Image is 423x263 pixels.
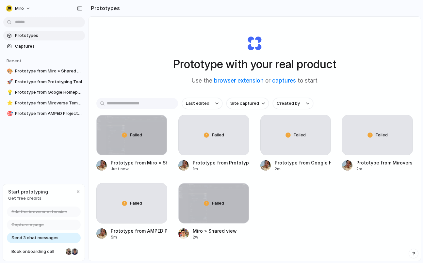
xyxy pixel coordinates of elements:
[6,100,12,106] button: ⭐
[3,3,34,14] button: miro
[275,159,331,166] div: Prototype from Google Homepage
[178,183,249,240] a: Miro » Shared viewFailedMiro » Shared view2w
[130,132,142,138] span: Failed
[15,89,82,96] span: Prototype from Google Homepage
[15,110,82,117] span: Prototype from AMPED Project Tracker
[7,99,11,107] div: ⭐
[342,115,413,172] a: FailedPrototype from Miroverse Templates Gallery2m
[356,159,413,166] div: Prototype from Miroverse Templates Gallery
[96,183,167,240] a: FailedPrototype from AMPED Project Tracker5m
[214,77,264,84] a: browser extension
[212,200,224,207] span: Failed
[6,79,12,85] button: 🚀
[7,78,11,85] div: 🚀
[111,227,167,234] div: Prototype from AMPED Project Tracker
[7,246,81,257] a: Book onboarding call
[6,68,12,74] button: 🎨
[15,43,82,50] span: Captures
[3,41,85,51] a: Captures
[212,132,224,138] span: Failed
[111,159,167,166] div: Prototype from Miro » Shared view
[8,188,48,195] span: Start prototyping
[130,200,142,207] span: Failed
[275,166,331,172] div: 2m
[111,234,167,240] div: 5m
[15,68,82,74] span: Prototype from Miro » Shared view
[71,248,79,255] div: Christian Iacullo
[178,115,249,172] a: FailedPrototype from Prototyping Tool1m
[6,89,12,96] button: 💡
[111,166,167,172] div: Just now
[3,109,85,118] a: 🎯Prototype from AMPED Project Tracker
[88,4,120,12] h2: Prototypes
[96,115,167,172] a: Prototype from Miro » Shared viewFailedPrototype from Miro » Shared viewJust now
[11,222,44,228] span: Capture a page
[273,98,313,109] button: Created by
[192,77,317,85] span: Use the or to start
[15,100,82,106] span: Prototype from Miroverse Templates Gallery
[186,100,209,107] span: Last edited
[3,77,85,87] a: 🚀Prototype from Prototyping Tool
[65,248,73,255] div: Nicole Kubica
[15,5,24,12] span: miro
[15,32,82,39] span: Prototypes
[7,68,11,75] div: 🎨
[3,98,85,108] a: ⭐Prototype from Miroverse Templates Gallery
[356,166,413,172] div: 2m
[11,248,63,255] span: Book onboarding call
[15,79,82,85] span: Prototype from Prototyping Tool
[173,55,336,73] h1: Prototype with your real product
[6,110,12,117] button: 🎯
[182,98,222,109] button: Last edited
[7,89,11,96] div: 💡
[277,100,300,107] span: Created by
[230,100,259,107] span: Site captured
[11,235,58,241] span: Send 3 chat messages
[3,87,85,97] a: 💡Prototype from Google Homepage
[3,31,85,40] a: Prototypes
[376,132,388,138] span: Failed
[193,166,249,172] div: 1m
[193,227,237,234] div: Miro » Shared view
[294,132,306,138] span: Failed
[226,98,269,109] button: Site captured
[193,234,237,240] div: 2w
[193,159,249,166] div: Prototype from Prototyping Tool
[7,110,11,117] div: 🎯
[7,58,22,63] span: Recent
[3,66,85,76] a: 🎨Prototype from Miro » Shared view
[11,209,67,215] span: Add the browser extension
[260,115,331,172] a: FailedPrototype from Google Homepage2m
[272,77,296,84] a: captures
[8,195,48,202] span: Get free credits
